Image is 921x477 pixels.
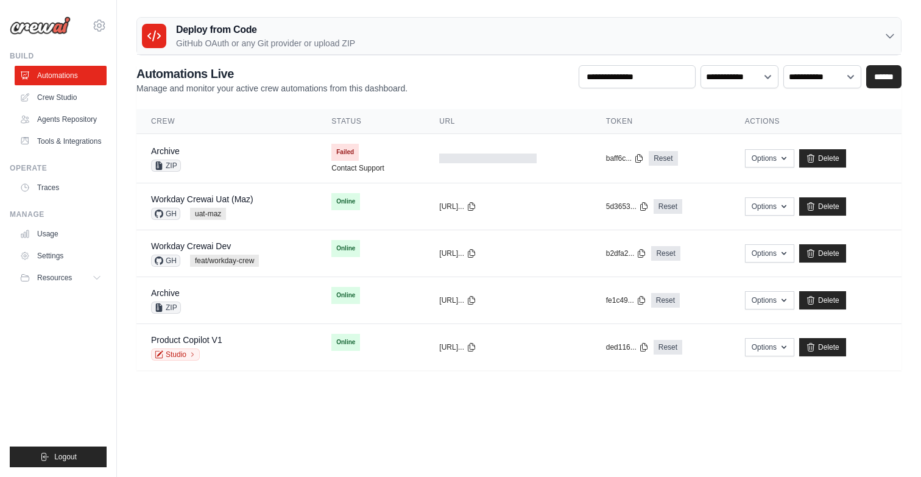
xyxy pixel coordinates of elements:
th: Status [317,109,425,134]
a: Reset [649,151,677,166]
a: Product Copilot V1 [151,335,222,345]
h3: Deploy from Code [176,23,355,37]
a: Delete [799,291,846,309]
button: ded116... [606,342,649,352]
th: URL [425,109,591,134]
a: Delete [799,244,846,263]
span: uat-maz [190,208,226,220]
a: Reset [654,199,682,214]
button: fe1c49... [606,295,646,305]
h2: Automations Live [136,65,408,82]
a: Automations [15,66,107,85]
a: Tools & Integrations [15,132,107,151]
a: Reset [651,246,680,261]
button: Options [745,149,794,168]
button: Options [745,244,794,263]
img: Logo [10,16,71,35]
a: Agents Repository [15,110,107,129]
th: Token [591,109,730,134]
a: Traces [15,178,107,197]
button: Logout [10,447,107,467]
p: Manage and monitor your active crew automations from this dashboard. [136,82,408,94]
a: Workday Crewai Dev [151,241,231,251]
a: Reset [651,293,680,308]
th: Actions [730,109,902,134]
span: GH [151,255,180,267]
a: Usage [15,224,107,244]
span: ZIP [151,160,181,172]
p: GitHub OAuth or any Git provider or upload ZIP [176,37,355,49]
button: Options [745,197,794,216]
div: Build [10,51,107,61]
button: baff6c... [606,154,644,163]
a: Reset [654,340,682,355]
span: Failed [331,144,359,161]
a: Delete [799,338,846,356]
a: Studio [151,348,200,361]
a: Settings [15,246,107,266]
span: Online [331,287,360,304]
span: Online [331,193,360,210]
button: Options [745,291,794,309]
span: Online [331,240,360,257]
a: Archive [151,146,180,156]
a: Delete [799,149,846,168]
div: Manage [10,210,107,219]
button: Options [745,338,794,356]
span: Logout [54,452,77,462]
a: Workday Crewai Uat (Maz) [151,194,253,204]
span: GH [151,208,180,220]
button: b2dfa2... [606,249,647,258]
button: 5d3653... [606,202,649,211]
a: Crew Studio [15,88,107,107]
button: Resources [15,268,107,288]
span: feat/workday-crew [190,255,259,267]
a: Delete [799,197,846,216]
a: Contact Support [331,163,384,173]
span: ZIP [151,302,181,314]
span: Resources [37,273,72,283]
div: Operate [10,163,107,173]
span: Online [331,334,360,351]
a: Archive [151,288,180,298]
th: Crew [136,109,317,134]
